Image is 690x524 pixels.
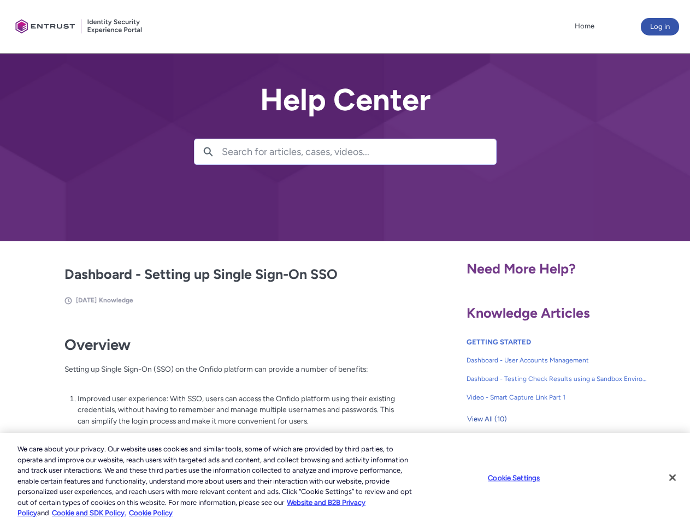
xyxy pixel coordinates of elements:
[572,18,597,34] a: Home
[467,338,531,346] a: GETTING STARTED
[194,139,222,164] button: Search
[641,18,679,35] button: Log in
[660,466,685,490] button: Close
[467,411,507,427] span: View All (10)
[129,509,173,517] a: Cookie Policy
[17,444,414,519] div: We care about your privacy. Our website uses cookies and similar tools, some of which are provide...
[480,467,548,489] button: Cookie Settings
[194,83,497,117] h2: Help Center
[64,364,396,386] p: Setting up Single Sign-On (SSO) on the Onfido platform can provide a number of benefits:
[467,374,648,384] span: Dashboard - Testing Check Results using a Sandbox Environment
[64,264,396,285] h2: Dashboard - Setting up Single Sign-On SSO
[467,260,576,277] span: Need More Help?
[467,392,648,402] span: Video - Smart Capture Link Part 1
[99,295,133,305] li: Knowledge
[76,296,97,304] span: [DATE]
[467,410,508,428] button: View All (10)
[64,336,131,354] strong: Overview
[78,393,396,427] p: Improved user experience: With SSO, users can access the Onfido platform using their existing cre...
[467,351,648,370] a: Dashboard - User Accounts Management
[467,370,648,388] a: Dashboard - Testing Check Results using a Sandbox Environment
[52,509,126,517] a: Cookie and SDK Policy.
[467,305,590,321] span: Knowledge Articles
[467,355,648,365] span: Dashboard - User Accounts Management
[467,388,648,407] a: Video - Smart Capture Link Part 1
[222,139,496,164] input: Search for articles, cases, videos...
